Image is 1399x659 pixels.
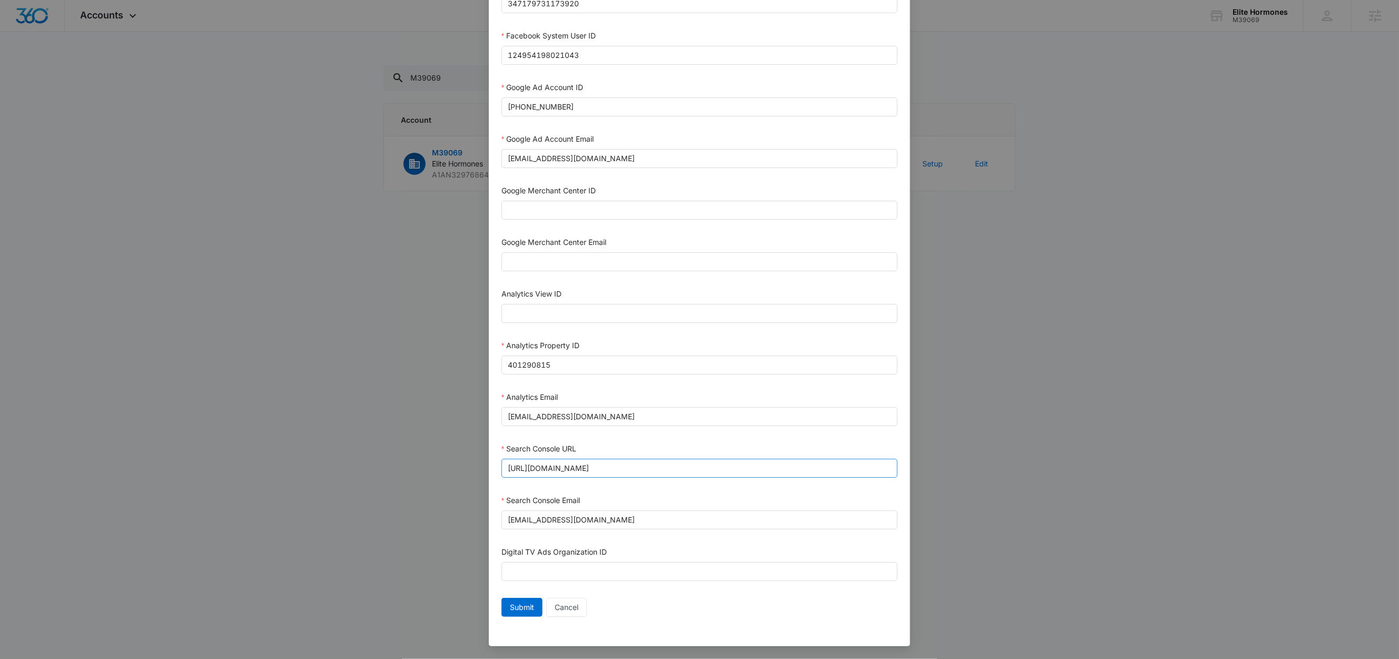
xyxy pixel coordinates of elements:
span: Cancel [555,602,578,613]
input: Search Console URL [501,459,898,478]
button: Submit [501,598,543,617]
label: Facebook System User ID [501,31,596,40]
input: Analytics Property ID [501,356,898,375]
label: Analytics View ID [501,289,561,298]
label: Google Ad Account ID [501,83,583,92]
input: Google Merchant Center Email [501,252,898,271]
input: Facebook System User ID [501,46,898,65]
button: Cancel [546,598,587,617]
label: Analytics Email [501,392,558,401]
input: Digital TV Ads Organization ID [501,562,898,581]
label: Search Console URL [501,444,576,453]
label: Google Ad Account Email [501,134,594,143]
input: Analytics View ID [501,304,898,323]
input: Google Ad Account ID [501,97,898,116]
label: Digital TV Ads Organization ID [501,547,607,556]
input: Google Merchant Center ID [501,201,898,220]
label: Analytics Property ID [501,341,579,350]
label: Google Merchant Center ID [501,186,596,195]
label: Google Merchant Center Email [501,238,606,247]
input: Analytics Email [501,407,898,426]
span: Submit [510,602,534,613]
input: Search Console Email [501,510,898,529]
input: Google Ad Account Email [501,149,898,168]
label: Search Console Email [501,496,580,505]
